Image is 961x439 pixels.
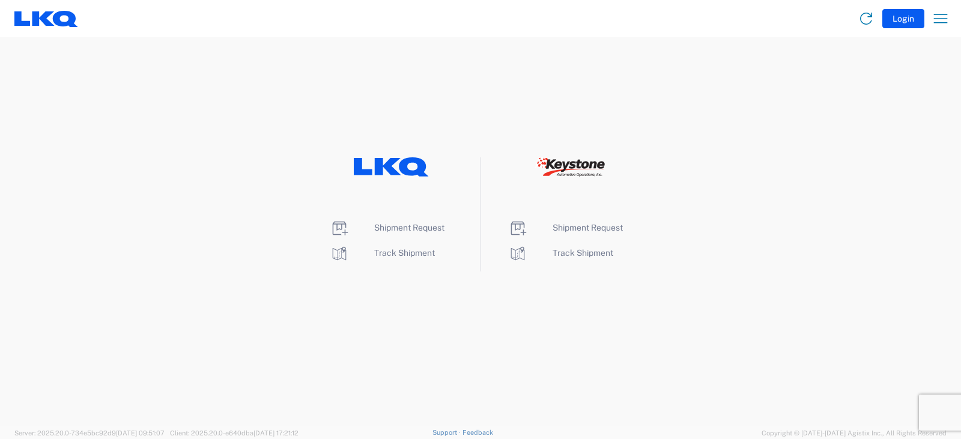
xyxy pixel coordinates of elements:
[508,248,613,258] a: Track Shipment
[762,428,947,438] span: Copyright © [DATE]-[DATE] Agistix Inc., All Rights Reserved
[462,429,493,436] a: Feedback
[553,248,613,258] span: Track Shipment
[253,429,299,437] span: [DATE] 17:21:12
[553,223,623,232] span: Shipment Request
[330,223,444,232] a: Shipment Request
[170,429,299,437] span: Client: 2025.20.0-e640dba
[374,248,435,258] span: Track Shipment
[116,429,165,437] span: [DATE] 09:51:07
[374,223,444,232] span: Shipment Request
[330,248,435,258] a: Track Shipment
[14,429,165,437] span: Server: 2025.20.0-734e5bc92d9
[882,9,924,28] button: Login
[432,429,462,436] a: Support
[508,223,623,232] a: Shipment Request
